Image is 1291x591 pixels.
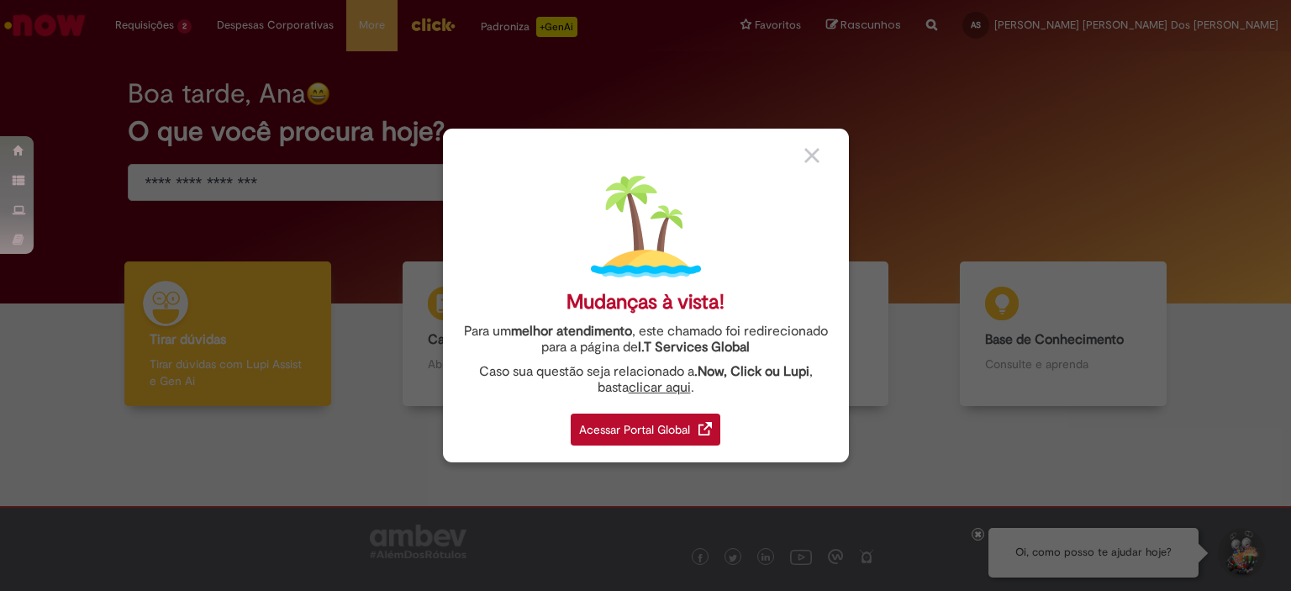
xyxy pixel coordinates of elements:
img: close_button_grey.png [804,148,819,163]
a: Acessar Portal Global [571,404,720,446]
div: Caso sua questão seja relacionado a , basta . [456,364,836,396]
strong: .Now, Click ou Lupi [694,363,809,380]
img: redirect_link.png [698,422,712,435]
div: Acessar Portal Global [571,414,720,446]
strong: melhor atendimento [511,323,632,340]
div: Para um , este chamado foi redirecionado para a página de [456,324,836,356]
a: clicar aqui [629,370,691,396]
div: Mudanças à vista! [566,290,725,314]
a: I.T Services Global [638,330,750,356]
img: island.png [591,171,701,282]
